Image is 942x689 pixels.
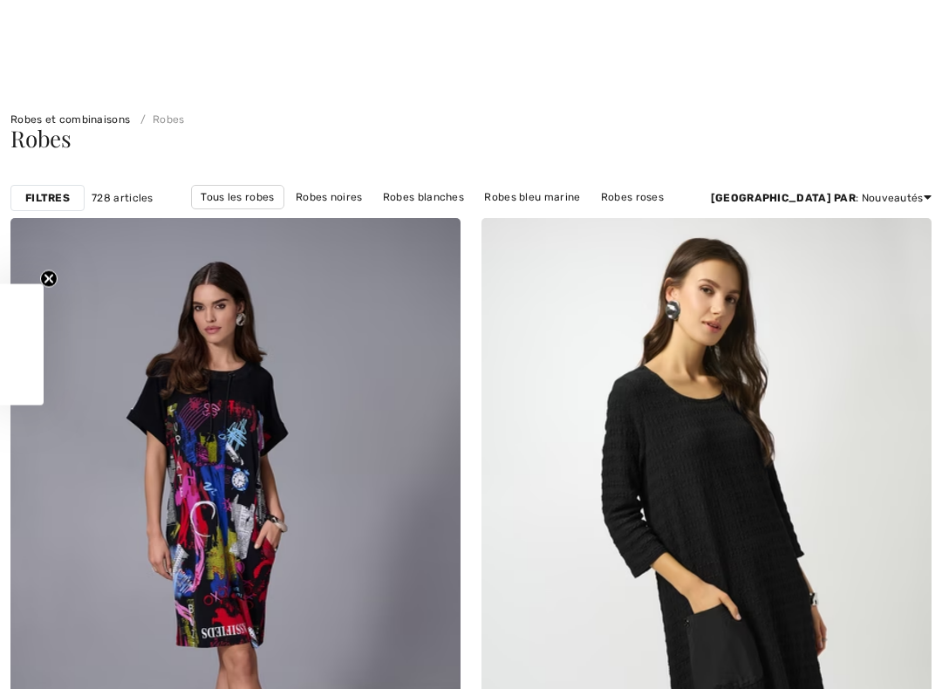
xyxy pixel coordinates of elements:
a: Robes bleu marine [475,186,589,208]
a: Tous les robes [191,185,283,209]
a: Robes et combinaisons [10,113,130,126]
button: Close teaser [40,270,58,288]
a: Robes noires [287,186,372,208]
div: : Nouveautés [711,190,932,206]
strong: Filtres [25,190,70,206]
a: Robes blanches [374,186,473,208]
strong: [GEOGRAPHIC_DATA] par [711,192,856,204]
span: 728 articles [92,190,154,206]
a: Robes roses [592,186,672,208]
a: Robes courtes [576,209,668,232]
a: Robes [PERSON_NAME] [196,209,336,232]
span: Robes [10,123,72,153]
a: Robes [133,113,185,126]
a: Robes [PERSON_NAME] [338,209,478,232]
a: Robes longues [481,209,573,232]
